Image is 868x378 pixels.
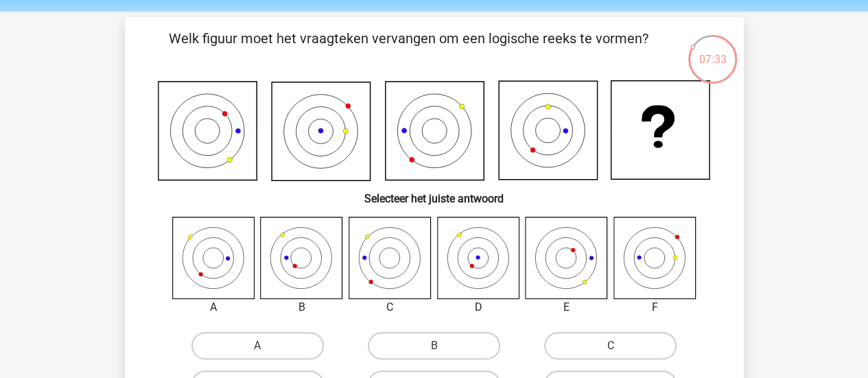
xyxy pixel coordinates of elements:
p: Welk figuur moet het vraagteken vervangen om een logische reeks te vormen? [147,28,670,69]
div: 07:33 [687,34,738,68]
div: D [427,299,530,316]
div: A [162,299,266,316]
div: B [250,299,353,316]
h6: Selecteer het juiste antwoord [147,181,722,205]
div: F [603,299,707,316]
div: E [515,299,618,316]
label: A [191,332,324,359]
label: C [544,332,677,359]
div: C [338,299,442,316]
label: B [368,332,500,359]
